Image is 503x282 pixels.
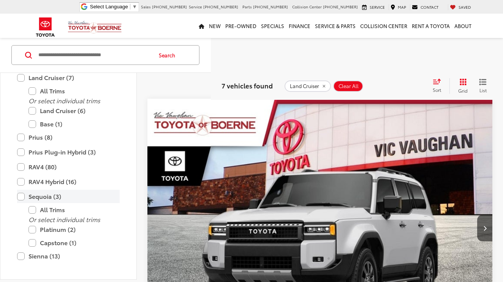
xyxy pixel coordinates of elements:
label: RAV4 Hybrid (16) [17,175,120,189]
span: Land Cruiser [290,83,319,89]
a: Finance [286,14,313,38]
span: Sort [433,87,441,93]
a: Specials [259,14,286,38]
label: All Trims [28,85,120,98]
span: 7 vehicles found [221,81,273,90]
label: Prius Plug-in Hybrid (3) [17,146,120,159]
span: Service [370,4,385,10]
label: Capstone (1) [28,236,120,249]
a: Select Language​ [90,4,137,9]
a: Contact [410,4,440,10]
img: Vic Vaughan Toyota of Boerne [68,20,122,34]
label: Prius (8) [17,131,120,144]
a: Service & Parts: Opens in a new tab [313,14,358,38]
span: Sales [141,4,151,9]
label: Land Cruiser (6) [28,104,120,118]
i: Or select individual trims [28,215,100,224]
input: Search by Make, Model, or Keyword [38,46,152,64]
button: Select sort value [429,78,449,93]
a: Home [196,14,207,38]
i: Or select individual trims [28,96,100,105]
button: Search [152,46,186,65]
span: [PHONE_NUMBER] [152,4,187,9]
span: Select Language [90,4,128,9]
span: Service [189,4,202,9]
img: Toyota [31,15,60,39]
a: Collision Center [358,14,410,38]
span: [PHONE_NUMBER] [253,4,288,9]
a: New [207,14,223,38]
button: List View [473,78,492,93]
span: [PHONE_NUMBER] [323,4,358,9]
a: My Saved Vehicles [448,4,473,10]
button: Next image [477,215,492,241]
span: Parts [242,4,252,9]
span: [PHONE_NUMBER] [203,4,238,9]
label: Land Cruiser (7) [17,71,120,85]
label: Sienna (13) [17,249,120,263]
span: Saved [459,4,471,10]
a: Map [389,4,408,10]
a: About [452,14,474,38]
a: Pre-Owned [223,14,259,38]
span: Clear All [338,83,359,89]
button: Clear All [333,80,363,91]
label: Base (1) [28,118,120,131]
span: ▼ [132,4,137,9]
button: Grid View [449,78,473,93]
span: Collision Center [292,4,322,9]
span: Map [398,4,406,10]
label: RAV4 (80) [17,161,120,174]
button: remove Land%20Cruiser [285,80,331,91]
label: All Trims [28,203,120,217]
label: Platinum (2) [28,223,120,236]
a: Service [360,4,387,10]
span: Grid [458,87,468,93]
label: Sequoia (3) [17,190,120,203]
span: Contact [421,4,438,10]
a: Rent a Toyota [410,14,452,38]
span: List [479,87,487,93]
